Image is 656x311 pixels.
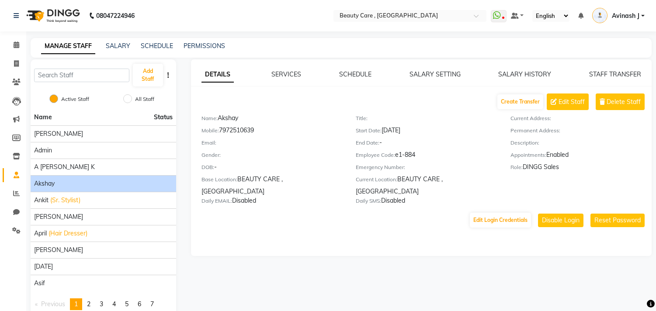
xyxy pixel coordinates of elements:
span: Status [154,113,173,122]
label: Base Location: [201,176,237,183]
label: Description: [510,139,539,147]
label: Name: [201,114,218,122]
label: End Date: [356,139,379,147]
label: Permanent Address: [510,127,560,135]
span: Edit Staff [559,97,585,107]
label: Current Address: [510,114,551,122]
span: 5 [125,300,128,308]
span: Delete Staff [607,97,641,107]
a: STAFF TRANSFER [589,70,641,78]
label: Active Staff [61,95,89,103]
span: Previous [41,300,65,308]
span: A [PERSON_NAME] K [34,162,95,172]
label: Title: [356,114,368,122]
span: [PERSON_NAME] [34,129,83,138]
div: Disabled [201,196,343,208]
span: 3 [100,300,103,308]
button: Add Staff [133,64,163,86]
span: asif [34,279,45,288]
div: Enabled [510,150,652,162]
label: Employee Code: [356,151,395,159]
label: Email: [201,139,216,147]
div: BEAUTY CARE , [GEOGRAPHIC_DATA] [201,175,343,196]
span: Akshay [34,179,55,188]
div: - [201,162,343,175]
span: 2 [87,300,90,308]
div: e1-884 [356,150,497,162]
div: Akshay [201,114,343,126]
a: SALARY HISTORY [498,70,551,78]
button: Reset Password [590,214,645,227]
span: (Sr. Stylist) [50,196,80,205]
a: SALARY SETTING [410,70,461,78]
label: Daily EMAIL: [201,197,232,205]
span: 6 [138,300,141,308]
label: Emergency Number: [356,163,405,171]
span: Avinash J [612,11,639,21]
img: Avinash J [592,8,607,23]
span: Ankit [34,196,49,205]
label: Start Date: [356,127,382,135]
input: Search Staff [34,69,129,82]
span: 1 [74,300,78,308]
label: Mobile: [201,127,219,135]
a: SCHEDULE [141,42,173,50]
span: [PERSON_NAME] [34,245,83,255]
label: Daily SMS: [356,197,381,205]
span: 4 [112,300,116,308]
button: Create Transfer [497,94,543,109]
div: Disabled [356,196,497,208]
a: SERVICES [271,70,301,78]
span: Admin [34,146,52,155]
span: [PERSON_NAME] [34,212,83,221]
div: - [356,138,497,150]
label: Role: [510,163,523,171]
label: Appointments: [510,151,546,159]
label: All Staff [135,95,154,103]
a: SALARY [106,42,130,50]
button: Edit Login Credentials [470,213,531,228]
a: MANAGE STAFF [41,38,95,54]
button: Delete Staff [596,93,645,110]
span: (Hair Dresser) [49,229,87,238]
a: DETAILS [201,67,234,83]
a: SCHEDULE [339,70,371,78]
span: April [34,229,47,238]
a: PERMISSIONS [184,42,225,50]
span: 7 [150,300,154,308]
button: Edit Staff [547,93,589,110]
div: BEAUTY CARE , [GEOGRAPHIC_DATA] [356,175,497,196]
span: Name [34,113,52,121]
b: 08047224946 [96,3,135,28]
button: Disable Login [538,214,583,227]
div: 7972510639 [201,126,343,138]
span: [DATE] [34,262,53,271]
img: logo [22,3,82,28]
div: DINGG Sales [510,162,652,175]
div: [DATE] [356,126,497,138]
label: Current Location: [356,176,397,183]
label: DOB: [201,163,214,171]
label: Gender: [201,151,221,159]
